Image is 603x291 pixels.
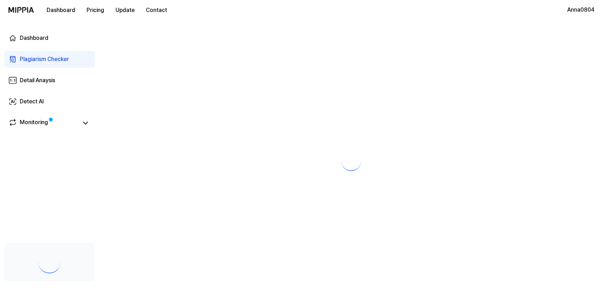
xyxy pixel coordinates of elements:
[4,30,95,47] a: Dashboard
[110,0,140,20] a: Update
[20,55,69,63] div: Plagiarism Checker
[8,7,34,13] img: logo
[8,118,78,128] a: Monitoring
[4,51,95,68] a: Plagiarism Checker
[20,34,48,42] div: Dashboard
[140,3,173,17] button: Contact
[567,6,595,14] button: Anna0804
[4,72,95,89] a: Detail Anaysis
[110,3,140,17] button: Update
[81,3,110,17] button: Pricing
[20,118,48,128] div: Monitoring
[41,3,81,17] button: Dashboard
[20,76,55,85] div: Detail Anaysis
[4,93,95,110] a: Detect AI
[20,97,44,106] div: Detect AI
